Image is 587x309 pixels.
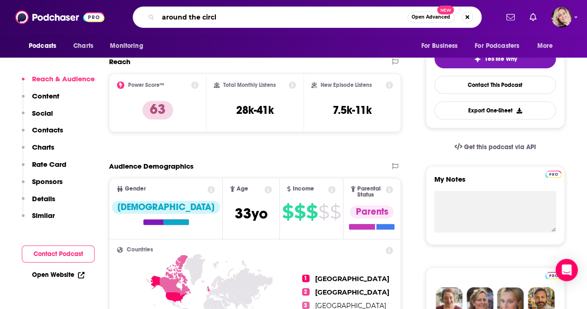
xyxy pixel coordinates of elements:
a: Open Website [32,271,84,279]
button: tell me why sparkleTell Me Why [434,49,556,68]
span: Podcasts [29,39,56,53]
a: Charts [67,37,99,55]
span: $ [318,204,329,219]
span: Monitoring [110,39,143,53]
span: New [437,6,454,14]
h3: 28k-41k [236,103,274,117]
button: open menu [22,37,68,55]
span: Get this podcast via API [464,143,536,151]
span: $ [306,204,317,219]
a: Pro website [545,270,561,279]
span: For Podcasters [475,39,519,53]
span: 2 [302,288,310,296]
p: Reach & Audience [32,74,95,83]
span: Open Advanced [412,15,450,20]
h2: New Episode Listens [321,82,372,88]
button: open menu [469,37,533,55]
span: Income [292,186,314,192]
button: Open AdvancedNew [407,12,454,23]
p: Contacts [32,125,63,134]
h2: Audience Demographics [109,162,194,171]
h3: 7.5k-11k [333,103,372,117]
button: Contact Podcast [22,245,95,263]
span: $ [330,204,341,219]
div: Parents [350,205,393,218]
p: 63 [142,101,173,119]
span: Logged in as kkclayton [551,7,572,27]
span: $ [294,204,305,219]
a: Get this podcast via API [447,136,543,158]
span: Countries [127,247,153,253]
button: Show profile menu [551,7,572,27]
p: Content [32,92,59,100]
span: More [537,39,553,53]
span: Parental Status [357,186,384,198]
span: Charts [73,39,93,53]
a: Pro website [545,169,561,178]
button: Export One-Sheet [434,101,556,119]
p: Rate Card [32,160,66,169]
p: Social [32,109,53,118]
span: Tell Me Why [485,55,517,63]
p: Charts [32,143,54,151]
span: $ [282,204,293,219]
span: 33 yo [235,204,268,223]
a: Show notifications dropdown [503,9,518,25]
button: Reach & Audience [22,74,95,92]
button: open menu [531,37,565,55]
p: Details [32,194,55,203]
img: Podchaser - Follow, Share and Rate Podcasts [15,8,104,26]
img: tell me why sparkle [474,55,481,63]
img: Podchaser Pro [545,272,561,279]
button: Content [22,92,59,109]
span: 3 [302,302,310,309]
button: Details [22,194,55,211]
input: Search podcasts, credits, & more... [158,10,407,25]
a: Show notifications dropdown [526,9,540,25]
button: Social [22,109,53,126]
img: Podchaser Pro [545,171,561,178]
h2: Power Score™ [128,82,164,88]
h2: Total Monthly Listens [223,82,276,88]
span: For Business [421,39,458,53]
h2: Reach [109,57,130,66]
img: User Profile [551,7,572,27]
button: Sponsors [22,177,63,194]
button: Rate Card [22,160,66,177]
div: Search podcasts, credits, & more... [133,7,482,28]
p: Sponsors [32,177,63,186]
span: Gender [125,186,146,192]
span: Age [237,186,248,192]
span: [GEOGRAPHIC_DATA] [315,288,389,296]
label: My Notes [434,175,556,191]
button: open menu [414,37,469,55]
div: [DEMOGRAPHIC_DATA] [112,201,220,214]
button: Similar [22,211,55,228]
div: Open Intercom Messenger [555,259,578,281]
button: Contacts [22,125,63,143]
button: open menu [103,37,155,55]
a: Contact This Podcast [434,76,556,94]
span: [GEOGRAPHIC_DATA] [315,275,389,283]
span: 1 [302,275,310,282]
p: Similar [32,211,55,220]
button: Charts [22,143,54,160]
